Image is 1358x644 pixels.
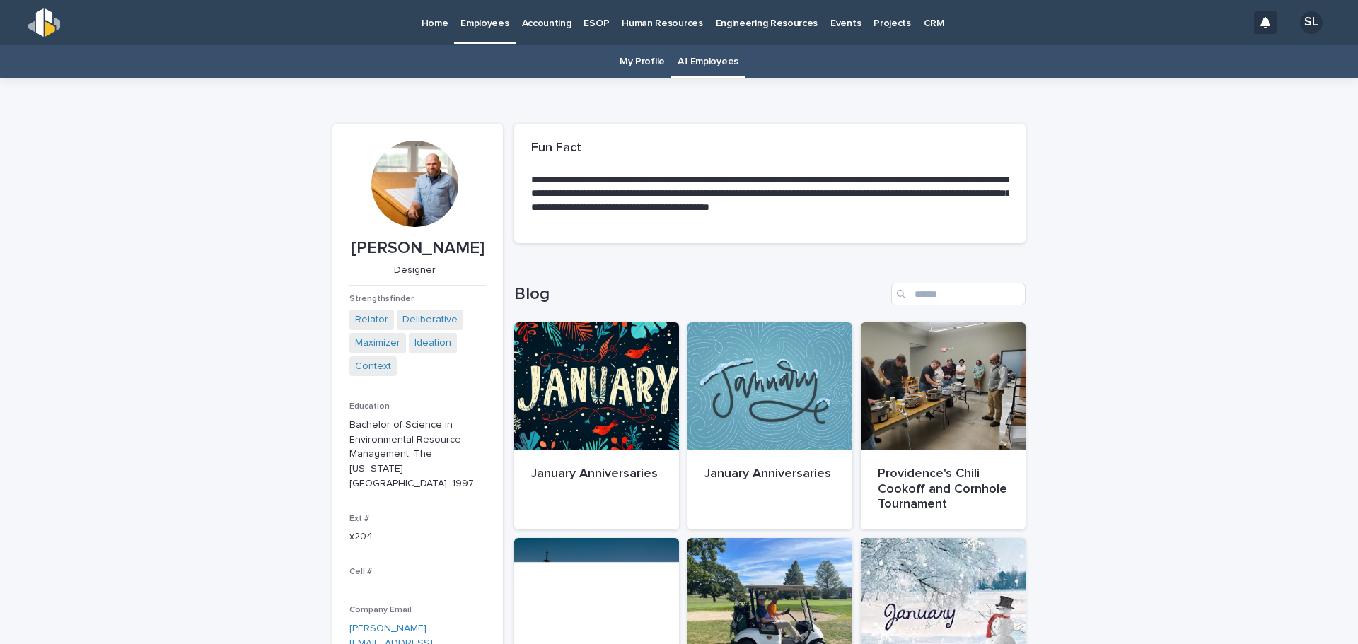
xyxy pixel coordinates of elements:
a: Deliberative [402,312,458,327]
a: Context [355,359,391,374]
a: x204 [349,532,373,541]
div: SL [1300,11,1323,34]
span: Education [349,402,390,411]
a: Ideation [414,336,451,351]
span: Strengthsfinder [349,295,414,303]
h2: Fun Fact [531,141,581,156]
input: Search [891,283,1026,305]
p: January Anniversaries [704,467,835,482]
h1: Blog [514,284,886,305]
p: January Anniversaries [531,467,662,482]
a: Relator [355,312,388,327]
a: January Anniversaries [687,322,852,529]
a: Maximizer [355,336,400,351]
a: My Profile [620,45,665,78]
span: Cell # [349,568,372,576]
a: All Employees [678,45,738,78]
a: Providence's Chili Cookoff and Cornhole Tournament [861,322,1026,529]
p: Providence's Chili Cookoff and Cornhole Tournament [878,467,1009,513]
p: [PERSON_NAME] [349,238,486,259]
a: January Anniversaries [514,322,679,529]
img: s5b5MGTdWwFoU4EDV7nw [28,8,60,37]
p: Designer [349,264,480,276]
p: Bachelor of Science in Environmental Resource Management, The [US_STATE][GEOGRAPHIC_DATA], 1997 [349,418,486,491]
span: Ext # [349,515,369,523]
span: Company Email [349,606,412,614]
